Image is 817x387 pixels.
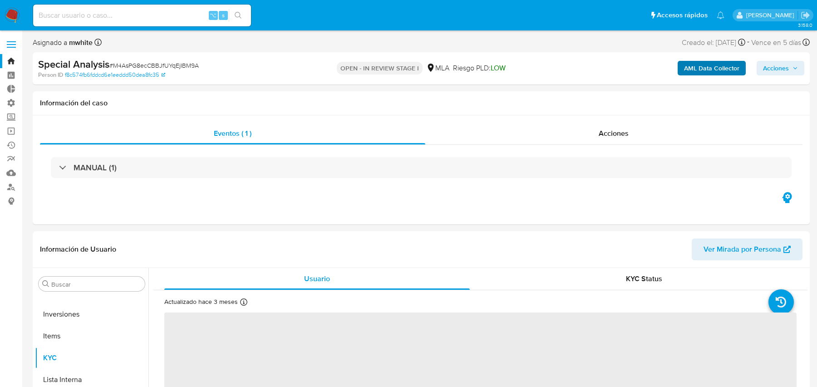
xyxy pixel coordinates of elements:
[42,280,49,288] button: Buscar
[67,37,93,48] b: mwhite
[304,273,330,284] span: Usuario
[626,273,662,284] span: KYC Status
[35,303,148,325] button: Inversiones
[38,71,63,79] b: Person ID
[747,36,749,49] span: -
[33,38,93,48] span: Asignado a
[229,9,247,22] button: search-icon
[491,63,506,73] span: LOW
[33,10,251,21] input: Buscar usuario o caso...
[453,63,506,73] span: Riesgo PLD:
[51,280,141,288] input: Buscar
[682,36,745,49] div: Creado el: [DATE]
[164,298,238,306] p: Actualizado hace 3 meses
[751,38,801,48] span: Vence en 5 días
[704,238,781,260] span: Ver Mirada por Persona
[40,245,116,254] h1: Información de Usuario
[214,128,251,139] span: Eventos ( 1 )
[35,325,148,347] button: Items
[65,71,165,79] a: f8c574fb6fddcd6e1eeddd50dea8fc35
[757,61,804,75] button: Acciones
[40,99,802,108] h1: Información del caso
[746,11,797,20] p: juan.calo@mercadolibre.com
[210,11,217,20] span: ⌥
[657,10,708,20] span: Accesos rápidos
[426,63,449,73] div: MLA
[763,61,789,75] span: Acciones
[109,61,199,70] span: # M4AsPG8ecCBBJfUYqEjIBM9A
[337,62,423,74] p: OPEN - IN REVIEW STAGE I
[222,11,225,20] span: s
[684,61,739,75] b: AML Data Collector
[801,10,810,20] a: Salir
[599,128,629,139] span: Acciones
[74,163,117,173] h3: MANUAL (1)
[692,238,802,260] button: Ver Mirada por Persona
[678,61,746,75] button: AML Data Collector
[38,57,109,71] b: Special Analysis
[717,11,724,19] a: Notificaciones
[35,347,148,369] button: KYC
[51,157,792,178] div: MANUAL (1)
